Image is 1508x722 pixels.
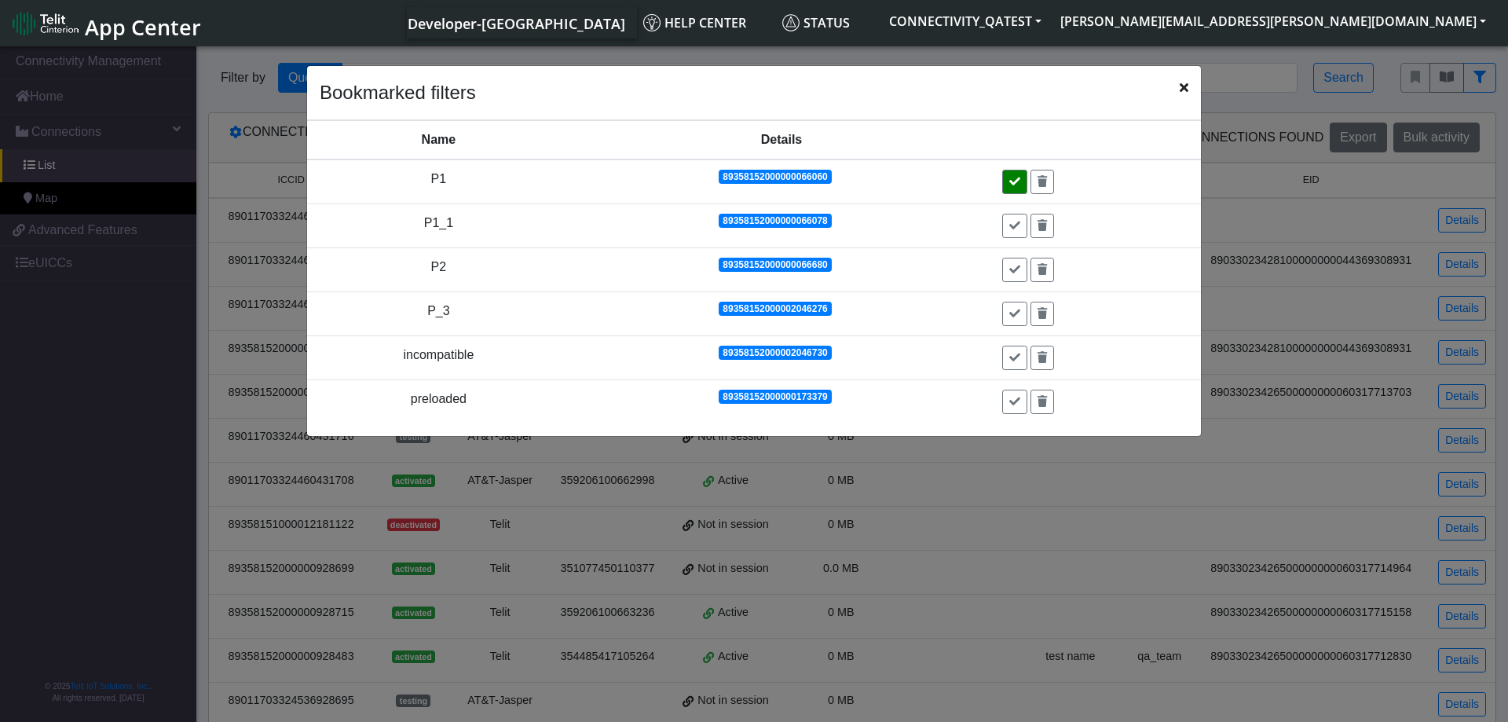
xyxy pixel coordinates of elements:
td: preloaded [307,380,570,424]
h4: Bookmarked filters [320,79,476,107]
span: 89358152000002046276 [723,303,827,314]
img: knowledge.svg [643,14,661,31]
a: Your current platform instance [407,7,624,38]
img: status.svg [782,14,800,31]
span: 89358152000000173379 [723,391,827,402]
span: 89358152000000066078 [723,215,827,226]
span: Name [422,133,456,146]
button: CONNECTIVITY_QATEST [880,7,1051,35]
span: 89358152000000066680 [723,259,827,270]
span: 89358152000000066060 [723,171,827,182]
td: P_3 [307,292,570,336]
span: Details [761,133,802,146]
button: [PERSON_NAME][EMAIL_ADDRESS][PERSON_NAME][DOMAIN_NAME] [1051,7,1495,35]
td: incompatible [307,336,570,380]
span: Close [1180,79,1188,97]
span: 89358152000002046730 [723,347,827,358]
td: P2 [307,248,570,292]
span: Help center [643,14,746,31]
span: Developer-[GEOGRAPHIC_DATA] [408,14,625,33]
td: P1_1 [307,204,570,248]
span: App Center [85,13,201,42]
td: P1 [307,159,570,204]
span: Status [782,14,850,31]
img: logo-telit-cinterion-gw-new.png [13,11,79,36]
